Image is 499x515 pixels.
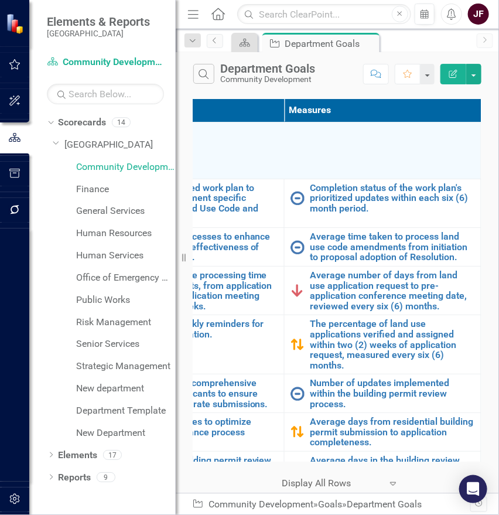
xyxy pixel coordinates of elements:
a: The percentage of land use applications verified and assigned within two (2) weeks of application... [310,319,475,370]
a: Streamline the building permit review process. [114,455,278,476]
small: [GEOGRAPHIC_DATA] [47,29,150,38]
a: Human Resources [76,227,176,240]
input: Search ClearPoint... [237,4,411,25]
div: Open Intercom Messenger [459,475,487,503]
a: Refine internal processes to enhance the efficiency and effectiveness of code amendments. [114,231,278,262]
a: Number of updates implemented within the building permit review process. [310,378,475,409]
div: Community Development [220,75,315,84]
a: Community Development [76,161,176,174]
a: Achieve an average processing time for land use permits, from application request to pre-applicat... [114,270,278,311]
a: New department [76,382,176,395]
a: Redefine staff duties to optimize workflow and enhance process efficiency. [114,417,278,448]
div: 9 [97,472,115,482]
input: Search Below... [47,84,164,104]
td: Double-Click to Edit Right Click for Context Menu [285,179,481,227]
td: Double-Click to Edit Right Click for Context Menu [285,266,481,315]
td: Double-Click to Edit Right Click for Context Menu [285,228,481,267]
div: 17 [103,450,122,460]
img: No Information [290,240,305,254]
a: Finance [76,183,176,196]
div: » » [192,498,470,511]
span: Elements & Reports [47,15,150,29]
div: Department Goals [285,36,377,51]
a: Senior Services [76,337,176,351]
td: Double-Click to Edit Right Click for Context Menu [285,315,481,374]
a: Average days from residential building permit submission to application completeness. [310,417,475,448]
img: Below Plan [290,284,305,298]
a: Office of Emergency Management [76,271,176,285]
div: Department Goals [347,499,422,510]
img: No Information [290,387,305,401]
div: Department Goals [220,62,315,75]
a: Department Template [76,404,176,418]
a: General Services [76,204,176,218]
a: Goals [318,499,342,510]
a: Human Services [76,249,176,262]
a: [GEOGRAPHIC_DATA] [64,138,176,152]
a: Implementing weekly reminders for application verification. [114,319,278,339]
a: Develop a prioritized work plan to identify and implement specific updates to the Land Use Code a... [114,183,278,224]
img: ClearPoint Strategy [6,13,26,33]
td: Double-Click to Edit Right Click for Context Menu [285,413,481,452]
a: New Department [76,427,176,440]
button: JF [468,4,489,25]
a: Elements [58,449,97,462]
img: Caution [290,337,305,352]
td: Double-Click to Edit Right Click for Context Menu [285,374,481,413]
td: Double-Click to Edit Right Click for Context Menu [285,451,481,490]
a: Community Development [47,56,164,69]
a: Average time taken to process land use code amendments from initiation to proposal adoption of Re... [310,231,475,262]
img: No Information [290,191,305,205]
img: Caution [290,425,305,439]
a: Public Works [76,294,176,307]
div: 14 [112,118,131,128]
a: Average number of days from land use application request to pre-application conference meeting da... [310,270,475,311]
a: Scorecards [58,116,106,129]
a: Reports [58,471,91,485]
a: Risk Management [76,316,176,329]
a: Community Development [209,499,313,510]
a: Completion status of the work plan's prioritized updates within each six (6) month period. [310,183,475,214]
a: Strategic Management [76,360,176,373]
a: Develop clear and comprehensive checklists for applicants to ensure complete and accurate submiss... [114,378,278,409]
a: Average days in the building review process for residential and commercial permits. [310,455,475,486]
